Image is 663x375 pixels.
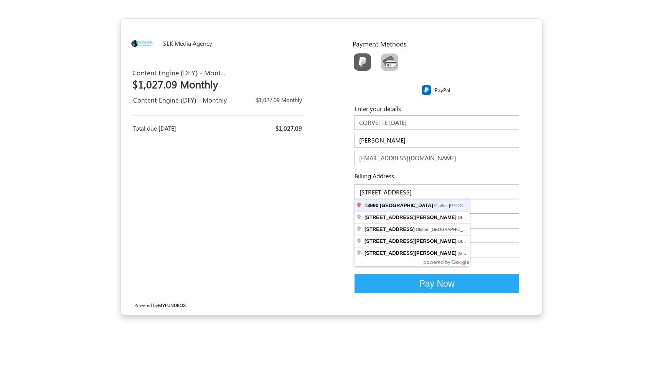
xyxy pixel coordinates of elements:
[422,85,431,95] img: PayPal.png
[354,151,519,165] input: E-mail
[355,274,519,293] button: Pay Now
[354,133,519,148] input: Name
[458,215,563,220] span: Olathe, [GEOGRAPHIC_DATA], [GEOGRAPHIC_DATA]
[364,202,378,208] span: 13990
[458,239,563,244] span: Olathe, [GEOGRAPHIC_DATA], [GEOGRAPHIC_DATA]
[343,172,394,179] h6: Billing Address
[458,251,594,256] span: [GEOGRAPHIC_DATA], [GEOGRAPHIC_DATA], [GEOGRAPHIC_DATA]
[349,51,527,76] div: Toolbar with button groups
[364,238,457,244] span: [STREET_ADDRESS][PERSON_NAME]
[416,227,521,232] span: Olathe, [GEOGRAPHIC_DATA], [GEOGRAPHIC_DATA]
[354,53,371,71] img: PayPal.png
[256,96,302,104] span: $1,027.09 Monthly
[275,124,302,132] span: $1,027.09
[133,124,212,133] div: Total due [DATE]
[353,40,527,48] h5: Payment Methods
[158,302,186,308] a: MYFUNDBOX
[364,250,457,256] span: [STREET_ADDRESS][PERSON_NAME]
[380,202,433,208] span: [GEOGRAPHIC_DATA]
[354,115,519,130] input: Company Name
[419,279,454,289] span: Pay Now
[133,95,229,105] div: Content Engine (DFY) - Monthly
[355,105,519,112] h5: Enter your details
[381,53,398,71] img: CardCollection.png
[127,295,230,315] div: Powered by
[364,226,415,232] span: [STREET_ADDRESS]
[434,203,539,208] span: Olathe, [GEOGRAPHIC_DATA], [GEOGRAPHIC_DATA]
[355,184,519,199] input: Address Line 1
[163,40,262,47] h6: SLK Media Agency
[364,214,457,220] span: [STREET_ADDRESS][PERSON_NAME]
[437,214,520,228] input: City
[435,86,450,94] label: PayPal
[132,78,228,90] h2: $1,027.09 Monthly
[132,68,228,93] div: Content Engine (DFY) - Monthly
